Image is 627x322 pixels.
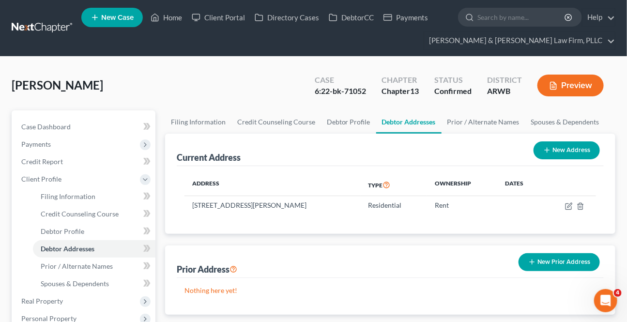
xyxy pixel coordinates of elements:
[477,8,566,26] input: Search by name...
[427,174,497,196] th: Ownership
[41,262,113,270] span: Prior / Alternate Names
[525,110,605,134] a: Spouses & Dependents
[33,223,155,240] a: Debtor Profile
[582,9,615,26] a: Help
[165,110,231,134] a: Filing Information
[33,258,155,275] a: Prior / Alternate Names
[41,227,84,235] span: Debtor Profile
[434,75,472,86] div: Status
[146,9,187,26] a: Home
[537,75,604,96] button: Preview
[41,279,109,288] span: Spouses & Dependents
[41,245,94,253] span: Debtor Addresses
[361,174,427,196] th: Type
[614,289,622,297] span: 4
[487,86,522,97] div: ARWB
[410,86,419,95] span: 13
[21,140,51,148] span: Payments
[250,9,324,26] a: Directory Cases
[21,157,63,166] span: Credit Report
[14,153,155,170] a: Credit Report
[184,286,596,295] p: Nothing here yet!
[41,192,95,200] span: Filing Information
[21,123,71,131] span: Case Dashboard
[14,118,155,136] a: Case Dashboard
[379,9,433,26] a: Payments
[33,205,155,223] a: Credit Counseling Course
[33,275,155,292] a: Spouses & Dependents
[321,110,376,134] a: Debtor Profile
[33,240,155,258] a: Debtor Addresses
[41,210,119,218] span: Credit Counseling Course
[33,188,155,205] a: Filing Information
[487,75,522,86] div: District
[315,86,366,97] div: 6:22-bk-71052
[382,75,419,86] div: Chapter
[184,174,361,196] th: Address
[382,86,419,97] div: Chapter
[427,196,497,215] td: Rent
[315,75,366,86] div: Case
[424,32,615,49] a: [PERSON_NAME] & [PERSON_NAME] Law Firm, PLLC
[324,9,379,26] a: DebtorCC
[231,110,321,134] a: Credit Counseling Course
[187,9,250,26] a: Client Portal
[594,289,617,312] iframe: Intercom live chat
[376,110,442,134] a: Debtor Addresses
[184,196,361,215] td: [STREET_ADDRESS][PERSON_NAME]
[177,263,237,275] div: Prior Address
[434,86,472,97] div: Confirmed
[534,141,600,159] button: New Address
[442,110,525,134] a: Prior / Alternate Names
[21,175,61,183] span: Client Profile
[101,14,134,21] span: New Case
[21,297,63,305] span: Real Property
[497,174,543,196] th: Dates
[519,253,600,271] button: New Prior Address
[177,152,241,163] div: Current Address
[361,196,427,215] td: Residential
[12,78,103,92] span: [PERSON_NAME]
